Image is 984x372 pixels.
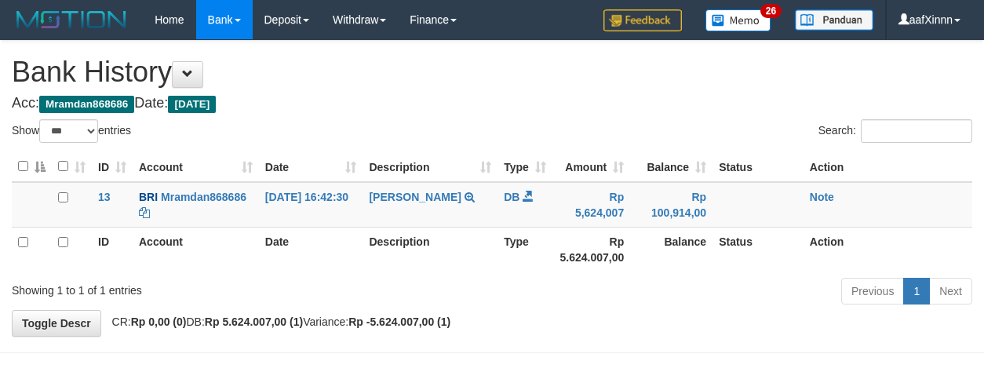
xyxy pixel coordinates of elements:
[810,191,834,203] a: Note
[929,278,972,305] a: Next
[497,151,552,182] th: Type: activate to sort column ascending
[12,96,972,111] h4: Acc: Date:
[712,227,804,272] th: Status
[795,9,873,31] img: panduan.png
[804,227,972,272] th: Action
[39,119,98,143] select: Showentries
[259,182,363,228] td: [DATE] 16:42:30
[259,151,363,182] th: Date: activate to sort column ascending
[841,278,904,305] a: Previous
[348,315,450,328] strong: Rp -5.624.007,00 (1)
[12,119,131,143] label: Show entries
[630,151,712,182] th: Balance: activate to sort column ascending
[139,191,158,203] span: BRI
[133,151,259,182] th: Account: activate to sort column ascending
[131,315,187,328] strong: Rp 0,00 (0)
[12,57,972,88] h1: Bank History
[497,227,552,272] th: Type
[804,151,972,182] th: Action
[92,227,133,272] th: ID
[861,119,972,143] input: Search:
[139,206,150,219] a: Copy Mramdan868686 to clipboard
[92,151,133,182] th: ID: activate to sort column ascending
[603,9,682,31] img: Feedback.jpg
[12,151,52,182] th: : activate to sort column descending
[363,151,497,182] th: Description: activate to sort column ascending
[630,227,712,272] th: Balance
[168,96,216,113] span: [DATE]
[712,151,804,182] th: Status
[369,191,461,203] a: [PERSON_NAME]
[552,151,630,182] th: Amount: activate to sort column ascending
[259,227,363,272] th: Date
[133,227,259,272] th: Account
[12,8,131,31] img: MOTION_logo.png
[205,315,303,328] strong: Rp 5.624.007,00 (1)
[760,4,782,18] span: 26
[630,182,712,228] td: Rp 100,914,00
[363,227,497,272] th: Description
[104,315,451,328] span: CR: DB: Variance:
[903,278,930,305] a: 1
[552,182,630,228] td: Rp 5,624,007
[504,191,519,203] span: DB
[818,119,972,143] label: Search:
[552,227,630,272] th: Rp 5.624.007,00
[12,276,399,298] div: Showing 1 to 1 of 1 entries
[98,191,111,203] span: 13
[39,96,134,113] span: Mramdan868686
[52,151,92,182] th: : activate to sort column ascending
[705,9,771,31] img: Button%20Memo.svg
[161,191,246,203] a: Mramdan868686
